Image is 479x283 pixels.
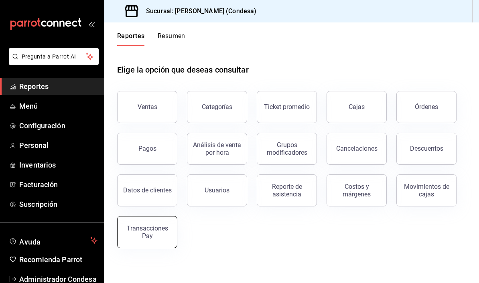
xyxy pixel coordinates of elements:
[396,133,457,165] button: Descuentos
[327,91,387,123] button: Cajas
[262,183,312,198] div: Reporte de asistencia
[187,91,247,123] button: Categorías
[19,160,97,170] span: Inventarios
[117,174,177,206] button: Datos de clientes
[19,179,97,190] span: Facturación
[415,103,438,111] div: Órdenes
[205,186,229,194] div: Usuarios
[187,133,247,165] button: Análisis de venta por hora
[19,101,97,111] span: Menú
[122,224,172,240] div: Transacciones Pay
[138,145,156,152] div: Pagos
[19,81,97,92] span: Reportes
[396,174,457,206] button: Movimientos de cajas
[402,183,451,198] div: Movimientos de cajas
[396,91,457,123] button: Órdenes
[264,103,310,111] div: Ticket promedio
[117,32,145,46] button: Reportes
[117,133,177,165] button: Pagos
[117,91,177,123] button: Ventas
[187,174,247,206] button: Usuarios
[138,103,157,111] div: Ventas
[257,133,317,165] button: Grupos modificadores
[123,186,172,194] div: Datos de clientes
[332,183,382,198] div: Costos y márgenes
[257,91,317,123] button: Ticket promedio
[22,53,86,61] span: Pregunta a Parrot AI
[349,103,365,111] div: Cajas
[19,254,97,265] span: Recomienda Parrot
[9,48,99,65] button: Pregunta a Parrot AI
[19,140,97,151] span: Personal
[88,21,95,27] button: open_drawer_menu
[336,145,378,152] div: Cancelaciones
[19,120,97,131] span: Configuración
[327,133,387,165] button: Cancelaciones
[117,32,185,46] div: navigation tabs
[262,141,312,156] div: Grupos modificadores
[117,64,249,76] h1: Elige la opción que deseas consultar
[140,6,256,16] h3: Sucursal: [PERSON_NAME] (Condesa)
[19,199,97,210] span: Suscripción
[6,58,99,67] a: Pregunta a Parrot AI
[158,32,185,46] button: Resumen
[19,236,87,245] span: Ayuda
[192,141,242,156] div: Análisis de venta por hora
[410,145,443,152] div: Descuentos
[202,103,232,111] div: Categorías
[117,216,177,248] button: Transacciones Pay
[327,174,387,206] button: Costos y márgenes
[257,174,317,206] button: Reporte de asistencia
